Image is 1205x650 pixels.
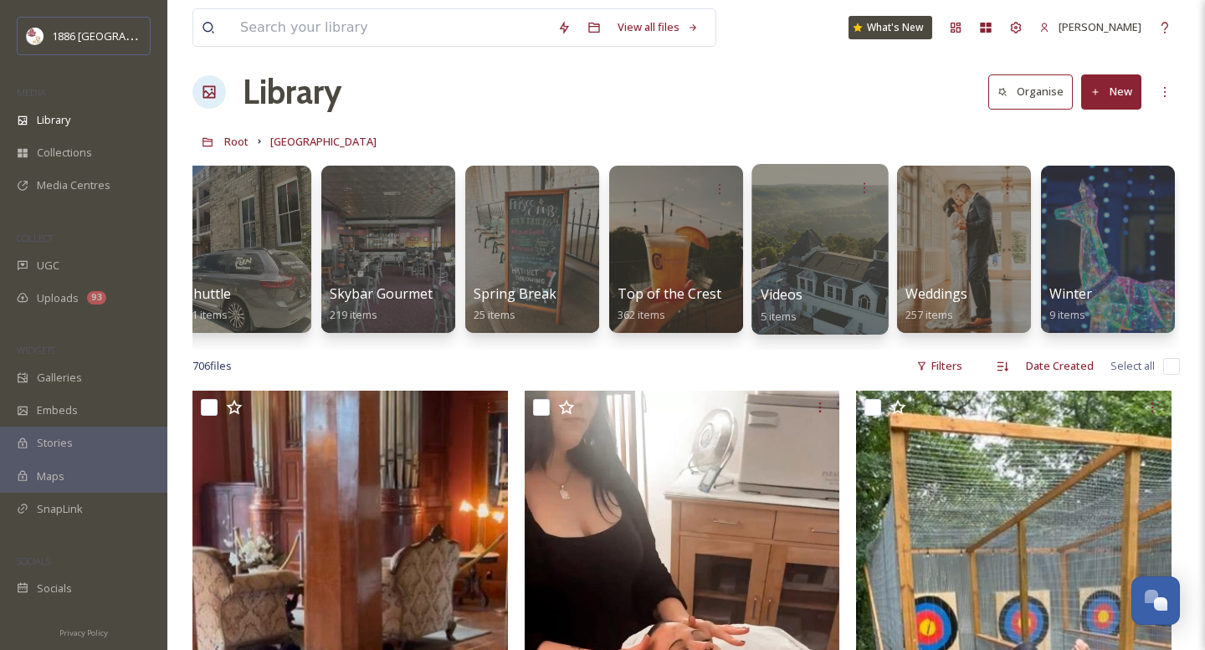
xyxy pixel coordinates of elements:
[232,9,549,46] input: Search your library
[1110,358,1155,374] span: Select all
[1059,19,1141,34] span: [PERSON_NAME]
[243,67,341,117] a: Library
[37,290,79,306] span: Uploads
[186,307,228,322] span: 11 items
[17,344,55,356] span: WIDGETS
[17,555,50,567] span: SOCIALS
[1081,74,1141,109] button: New
[37,501,83,517] span: SnapLink
[37,468,64,484] span: Maps
[761,287,803,324] a: Videos5 items
[224,131,249,151] a: Root
[37,581,72,596] span: Socials
[17,86,46,99] span: MEDIA
[1031,11,1150,44] a: [PERSON_NAME]
[330,286,469,322] a: Skybar Gourmet Pizza219 items
[59,627,108,638] span: Privacy Policy
[270,131,377,151] a: [GEOGRAPHIC_DATA]
[37,258,59,274] span: UGC
[52,28,184,44] span: 1886 [GEOGRAPHIC_DATA]
[474,307,515,322] span: 25 items
[1049,284,1092,303] span: Winter
[37,112,70,128] span: Library
[618,284,721,303] span: Top of the Crest
[618,286,721,322] a: Top of the Crest362 items
[37,177,110,193] span: Media Centres
[1049,286,1092,322] a: Winter9 items
[474,284,556,303] span: Spring Break
[849,16,932,39] a: What's New
[17,232,53,244] span: COLLECT
[270,134,377,149] span: [GEOGRAPHIC_DATA]
[330,284,469,303] span: Skybar Gourmet Pizza
[1018,350,1102,382] div: Date Created
[87,291,106,305] div: 93
[186,286,231,322] a: Shuttle11 items
[27,28,44,44] img: logos.png
[330,307,377,322] span: 219 items
[37,370,82,386] span: Galleries
[224,134,249,149] span: Root
[37,145,92,161] span: Collections
[618,307,665,322] span: 362 items
[59,622,108,642] a: Privacy Policy
[186,284,231,303] span: Shuttle
[908,350,971,382] div: Filters
[1049,307,1085,322] span: 9 items
[474,286,556,322] a: Spring Break25 items
[988,74,1073,109] button: Organise
[905,284,967,303] span: Weddings
[37,435,73,451] span: Stories
[192,358,232,374] span: 706 file s
[905,286,967,322] a: Weddings257 items
[905,307,953,322] span: 257 items
[761,308,797,323] span: 5 items
[37,402,78,418] span: Embeds
[761,285,803,304] span: Videos
[1131,576,1180,625] button: Open Chat
[609,11,707,44] a: View all files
